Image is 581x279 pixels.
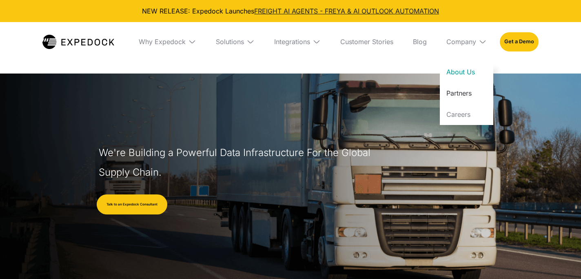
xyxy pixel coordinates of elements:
a: Talk to an Expedock Consultant [97,194,167,215]
h1: We're Building a Powerful Data Infrastructure For the Global Supply Chain. [99,143,375,182]
a: About Us [440,61,493,83]
a: Partners [440,83,493,104]
div: Why Expedock [139,38,186,46]
div: Solutions [209,22,261,61]
div: Solutions [216,38,244,46]
a: Customer Stories [334,22,400,61]
a: Careers [440,104,493,125]
div: Company [440,22,493,61]
div: Why Expedock [132,22,203,61]
nav: Company [440,61,493,125]
a: Get a Demo [500,32,539,51]
div: NEW RELEASE: Expedock Launches [7,7,574,16]
a: Blog [406,22,433,61]
div: Integrations [268,22,327,61]
div: Company [446,38,476,46]
div: Integrations [274,38,310,46]
iframe: Chat Widget [441,191,581,279]
a: FREIGHT AI AGENTS - FREYA & AI OUTLOOK AUTOMATION [254,7,439,15]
